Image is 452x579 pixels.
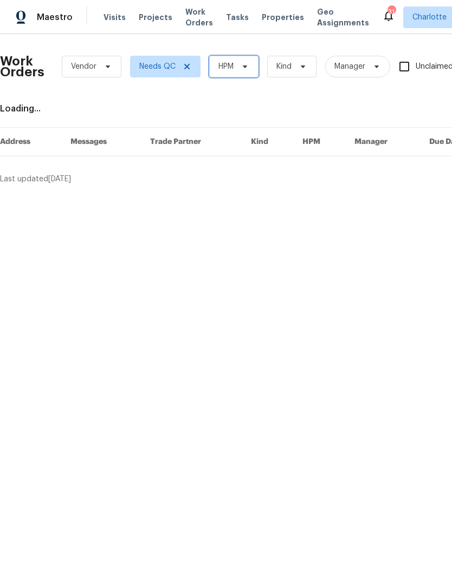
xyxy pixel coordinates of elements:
span: Kind [276,61,292,72]
span: HPM [218,61,234,72]
span: Tasks [226,14,249,21]
span: Projects [139,12,172,23]
span: Vendor [71,61,96,72]
th: Manager [346,128,421,156]
th: Trade Partner [141,128,243,156]
th: HPM [294,128,346,156]
th: Messages [62,128,141,156]
span: Properties [262,12,304,23]
span: [DATE] [48,175,71,183]
div: 31 [388,6,395,17]
span: Manager [334,61,365,72]
span: Work Orders [185,6,213,28]
span: Geo Assignments [317,6,369,28]
span: Needs QC [139,61,176,72]
span: Maestro [37,12,73,23]
th: Kind [242,128,294,156]
span: Charlotte [412,12,447,23]
span: Visits [104,12,126,23]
